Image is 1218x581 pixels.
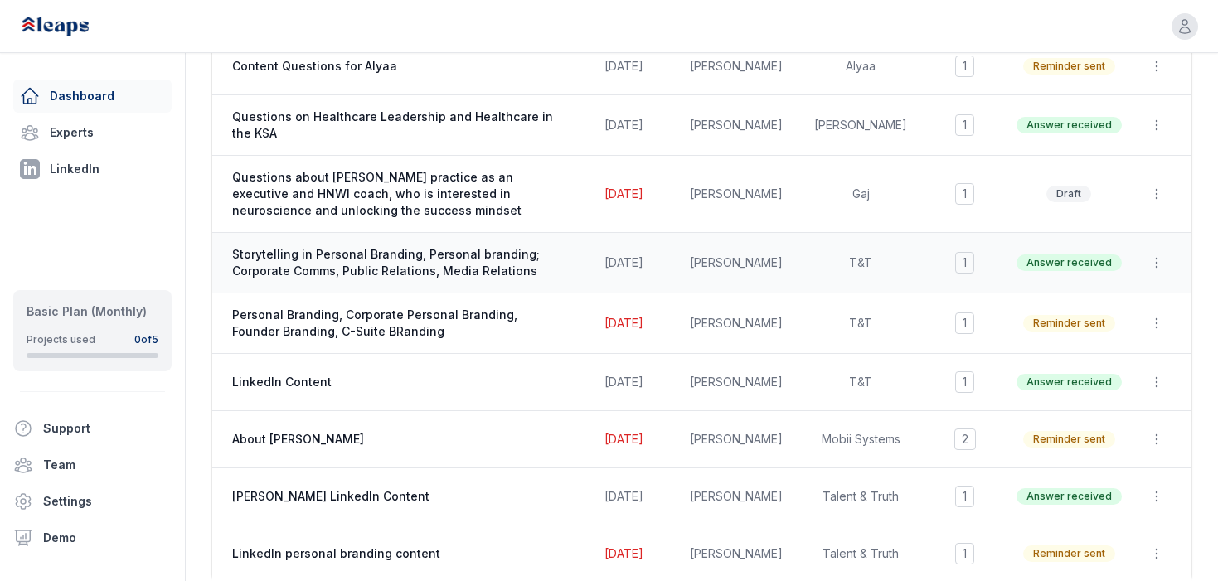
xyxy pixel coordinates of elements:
[674,38,798,95] td: [PERSON_NAME]
[1017,117,1122,133] span: Answer received
[1023,315,1115,332] span: Reminder sent
[604,186,643,201] span: [DATE]
[604,546,643,560] span: [DATE]
[674,233,798,293] td: [PERSON_NAME]
[232,307,564,340] span: Personal Branding, Corporate Personal Branding, Founder Branding, C-Suite BRanding
[674,468,798,525] td: [PERSON_NAME]
[798,411,923,468] td: Mobii Systems
[232,169,564,219] span: Questions about [PERSON_NAME] practice as an executive and HNWI coach, who is interested in neuro...
[7,448,178,482] a: Team
[955,252,974,274] span: 1
[13,116,172,149] a: Experts
[232,545,564,562] span: LinkedIn personal branding content
[955,114,974,136] span: 1
[674,156,798,233] td: [PERSON_NAME]
[27,303,158,320] div: Basic Plan (Monthly)
[798,293,923,354] td: T&T
[13,80,172,113] a: Dashboard
[134,333,158,346] div: 0 of 5
[674,293,798,354] td: [PERSON_NAME]
[798,156,923,233] td: Gaj
[232,488,564,505] span: [PERSON_NAME] LinkedIn Content
[954,428,976,450] span: 2
[1023,431,1115,448] span: Reminder sent
[1046,186,1091,202] span: Draft
[955,371,974,393] span: 1
[20,8,126,45] img: Leaps
[1023,58,1115,75] span: Reminder sent
[798,38,923,95] td: Alyaa
[1023,545,1115,562] span: Reminder sent
[604,432,643,446] span: [DATE]
[604,489,643,503] span: [DATE]
[604,316,643,330] span: [DATE]
[674,411,798,468] td: [PERSON_NAME]
[7,412,165,445] button: Support
[232,431,564,448] span: About [PERSON_NAME]
[232,246,564,279] span: Storytelling in Personal Branding, Personal branding; Corporate Comms, Public Relations, Media Re...
[955,486,974,507] span: 1
[798,95,923,156] td: [PERSON_NAME]
[798,233,923,293] td: T&T
[7,521,178,554] a: Demo
[674,354,798,411] td: [PERSON_NAME]
[604,118,643,132] span: [DATE]
[7,485,178,518] a: Settings
[13,153,172,186] a: LinkedIn
[232,109,564,142] span: Questions on Healthcare Leadership and Healthcare in the KSA
[798,468,923,525] td: Talent & Truth
[955,56,974,77] span: 1
[27,333,95,346] div: Projects used
[955,183,974,205] span: 1
[955,543,974,564] span: 1
[604,255,643,269] span: [DATE]
[232,58,564,75] span: Content Questions for Alyaa
[1017,254,1122,271] span: Answer received
[798,354,923,411] td: T&T
[604,375,643,389] span: [DATE]
[674,95,798,156] td: [PERSON_NAME]
[604,59,643,73] span: [DATE]
[1017,488,1122,505] span: Answer received
[232,374,564,390] span: LinkedIn Content
[955,312,974,334] span: 1
[1017,374,1122,390] span: Answer received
